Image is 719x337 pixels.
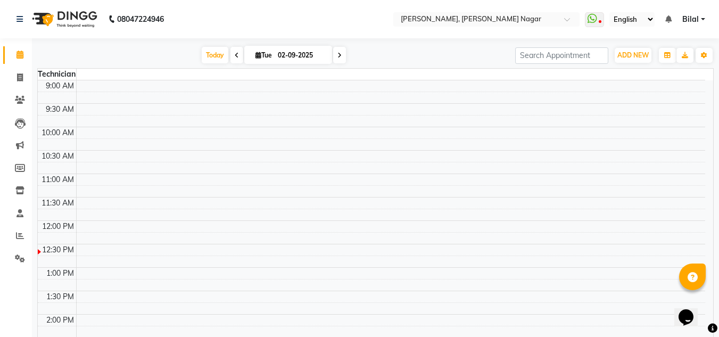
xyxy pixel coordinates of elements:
div: 1:00 PM [44,268,76,279]
input: Search Appointment [515,47,608,64]
div: 11:00 AM [39,174,76,185]
img: logo [27,4,100,34]
div: 12:00 PM [40,221,76,232]
span: Bilal [682,14,699,25]
div: 2:00 PM [44,315,76,326]
div: 9:00 AM [44,80,76,92]
b: 08047224946 [117,4,164,34]
span: ADD NEW [617,51,649,59]
span: Today [202,47,228,63]
iframe: chat widget [674,294,708,326]
input: 2025-09-02 [275,47,328,63]
div: 10:30 AM [39,151,76,162]
div: 9:30 AM [44,104,76,115]
div: Technician [38,69,76,80]
div: 1:30 PM [44,291,76,302]
button: ADD NEW [615,48,651,63]
div: 10:00 AM [39,127,76,138]
div: 12:30 PM [40,244,76,256]
div: 11:30 AM [39,198,76,209]
span: Tue [253,51,275,59]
